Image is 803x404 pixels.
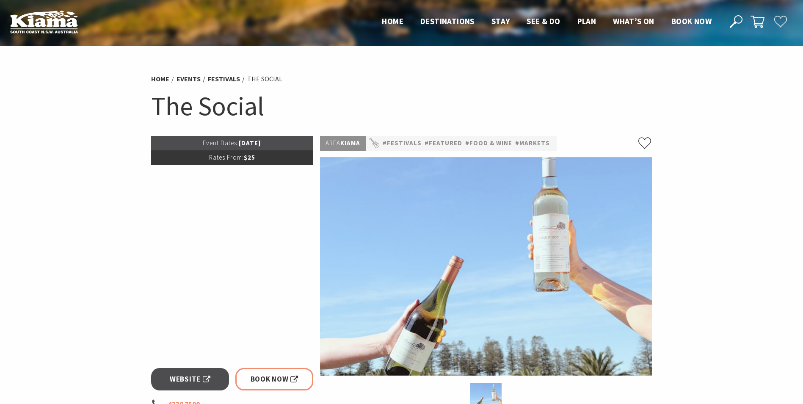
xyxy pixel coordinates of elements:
span: Website [170,374,210,385]
h1: The Social [151,89,652,123]
img: Kiama Logo [10,10,78,33]
a: Book Now [235,368,314,390]
a: #Festivals [383,138,422,149]
span: Home [382,16,403,26]
a: Events [177,75,201,83]
a: #Food & Wine [465,138,512,149]
span: Stay [491,16,510,26]
span: What’s On [613,16,654,26]
a: #Featured [425,138,462,149]
span: Event Dates: [203,139,239,147]
span: Plan [577,16,596,26]
span: Destinations [420,16,475,26]
span: See & Do [527,16,560,26]
p: [DATE] [151,136,314,150]
img: The Social [320,157,652,376]
a: Festivals [208,75,240,83]
li: The Social [247,74,282,85]
span: Rates From: [209,153,244,161]
span: Book Now [251,374,298,385]
p: Kiama [320,136,366,151]
span: Book now [671,16,712,26]
a: Website [151,368,229,390]
nav: Main Menu [373,15,720,29]
a: #Markets [515,138,550,149]
p: $25 [151,150,314,165]
a: Home [151,75,169,83]
span: Area [326,139,340,147]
